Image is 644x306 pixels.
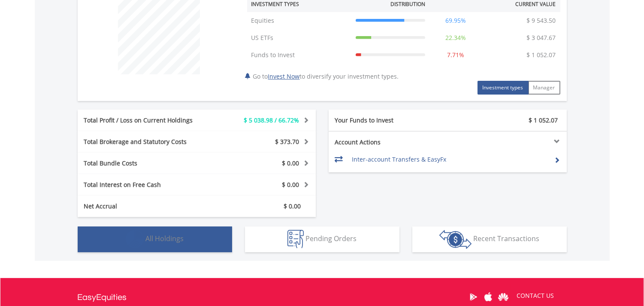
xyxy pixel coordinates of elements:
[284,202,301,210] span: $ 0.00
[523,29,560,46] td: $ 3 047.67
[78,116,217,125] div: Total Profit / Loss on Current Holdings
[247,46,351,64] td: Funds to Invest
[439,230,472,249] img: transactions-zar-wht.png
[146,234,184,243] span: All Holdings
[282,159,299,167] span: $ 0.00
[473,234,539,243] span: Recent Transactions
[478,81,529,95] button: Investment types
[247,29,351,46] td: US ETFs
[429,29,482,46] td: 22.34%
[528,81,560,95] button: Manager
[78,138,217,146] div: Total Brokerage and Statutory Costs
[352,153,548,166] td: Inter-account Transfers & EasyFx
[126,230,144,248] img: holdings-wht.png
[412,226,567,252] button: Recent Transactions
[390,0,425,8] div: Distribution
[529,116,558,124] span: $ 1 052.07
[268,72,300,80] a: Invest Now
[305,234,357,243] span: Pending Orders
[523,46,560,64] td: $ 1 052.07
[429,12,482,29] td: 69.95%
[78,202,217,211] div: Net Accrual
[282,181,299,189] span: $ 0.00
[329,116,448,125] div: Your Funds to Invest
[78,159,217,168] div: Total Bundle Costs
[244,116,299,124] span: $ 5 038.98 / 66.72%
[287,230,304,248] img: pending_instructions-wht.png
[275,138,299,146] span: $ 373.70
[78,226,232,252] button: All Holdings
[245,226,399,252] button: Pending Orders
[329,138,448,147] div: Account Actions
[429,46,482,64] td: 7.71%
[523,12,560,29] td: $ 9 543.50
[78,181,217,189] div: Total Interest on Free Cash
[247,12,351,29] td: Equities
